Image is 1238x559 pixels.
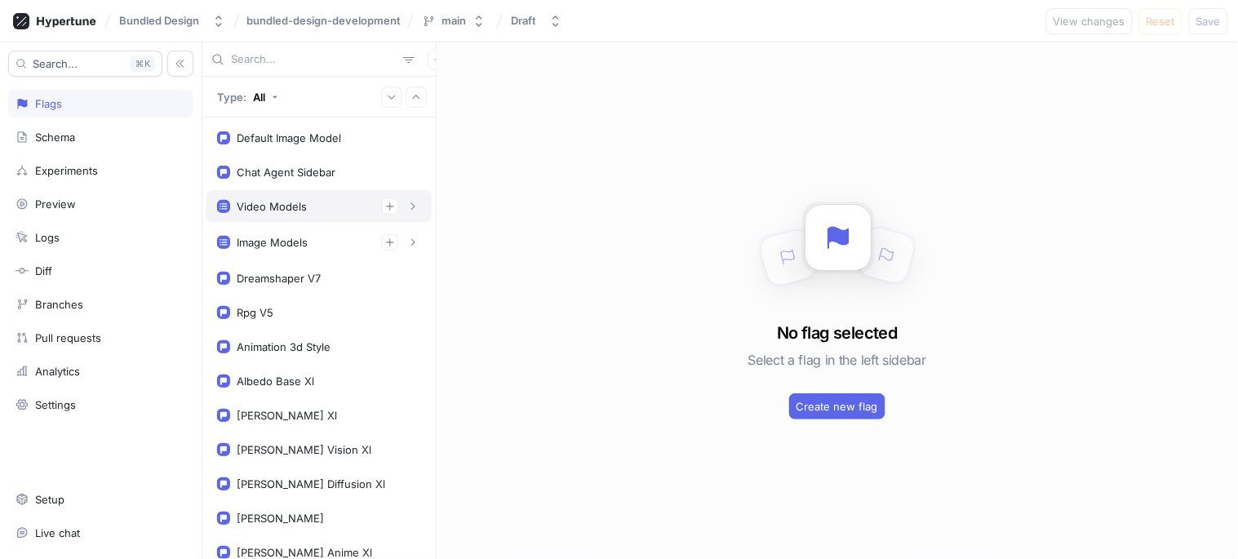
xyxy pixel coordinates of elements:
[35,264,52,277] div: Diff
[237,200,307,213] div: Video Models
[33,59,78,69] span: Search...
[35,331,101,344] div: Pull requests
[35,493,64,506] div: Setup
[35,526,80,539] div: Live chat
[1196,16,1221,26] span: Save
[130,55,155,72] div: K
[246,15,401,26] span: bundled-design-development
[237,409,337,422] div: [PERSON_NAME] Xl
[415,7,492,34] button: main
[35,398,76,411] div: Settings
[796,402,878,411] span: Create new flag
[237,340,331,353] div: Animation 3d Style
[253,91,265,104] div: All
[748,345,926,375] h5: Select a flag in the left sidebar
[231,51,397,68] input: Search...
[237,546,372,559] div: [PERSON_NAME] Anime Xl
[237,477,385,490] div: [PERSON_NAME] Diffusion Xl
[237,443,371,456] div: [PERSON_NAME] Vision Xl
[8,51,162,77] button: Search...K
[211,82,284,111] button: Type: All
[217,91,246,104] p: Type:
[237,512,324,525] div: [PERSON_NAME]
[504,7,569,34] button: Draft
[35,97,62,110] div: Flags
[237,272,321,285] div: Dreamshaper V7
[1147,16,1175,26] span: Reset
[777,321,897,345] h3: No flag selected
[1139,8,1183,34] button: Reset
[442,14,466,28] div: main
[1189,8,1228,34] button: Save
[35,197,76,211] div: Preview
[35,231,60,244] div: Logs
[119,14,199,28] div: Bundled Design
[511,14,536,28] div: Draft
[113,7,232,34] button: Bundled Design
[237,131,341,144] div: Default Image Model
[35,164,98,177] div: Experiments
[789,393,885,419] button: Create new flag
[406,87,427,108] button: Collapse all
[35,298,83,311] div: Branches
[237,375,314,388] div: Albedo Base Xl
[237,236,308,249] div: Image Models
[381,87,402,108] button: Expand all
[1054,16,1125,26] span: View changes
[237,166,335,179] div: Chat Agent Sidebar
[35,365,80,378] div: Analytics
[237,306,273,319] div: Rpg V5
[1046,8,1133,34] button: View changes
[35,131,75,144] div: Schema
